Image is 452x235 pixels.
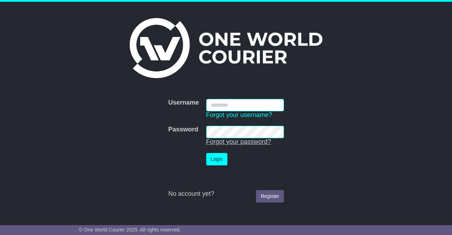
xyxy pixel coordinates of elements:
label: Username [168,99,199,107]
img: One World [130,18,322,78]
label: Password [168,126,198,134]
a: Forgot your password? [206,138,271,145]
span: © One World Courier 2025. All rights reserved. [79,227,181,233]
button: Login [206,153,227,165]
a: Register [256,190,284,202]
a: Forgot your username? [206,111,272,118]
div: No account yet? [168,190,284,198]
